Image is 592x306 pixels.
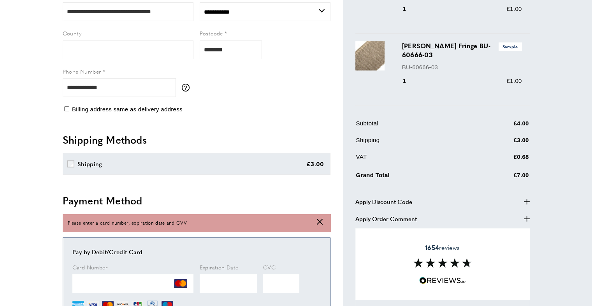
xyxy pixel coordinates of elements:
[506,77,522,84] span: £1.00
[402,41,522,59] h3: [PERSON_NAME] Fringe BU-60666-03
[356,119,474,134] td: Subtotal
[63,67,101,75] span: Phone Number
[68,219,187,227] span: Please enter a card number, expiration date and CVV
[425,244,460,251] span: reviews
[63,29,81,37] span: County
[356,152,474,167] td: VAT
[72,106,183,113] span: Billing address same as delivery address
[475,119,529,134] td: £4.00
[413,258,472,267] img: Reviews section
[64,106,69,111] input: Billing address same as delivery address
[200,274,257,293] iframe: Secure Credit Card Frame - Expiration Date
[355,41,385,70] img: Sophie Bullion Fringe BU-60666-03
[72,247,321,257] div: Pay by Debit/Credit Card
[174,277,187,290] img: MC.png
[306,159,324,169] div: £3.00
[200,29,223,37] span: Postcode
[263,263,276,271] span: CVC
[506,5,522,12] span: £1.00
[475,135,529,151] td: £3.00
[475,169,529,186] td: £7.00
[182,84,193,91] button: More information
[356,135,474,151] td: Shipping
[402,63,522,72] p: BU-60666-03
[402,4,417,14] div: 1
[63,133,330,147] h2: Shipping Methods
[72,263,107,271] span: Card Number
[200,263,239,271] span: Expiration Date
[355,214,417,223] span: Apply Order Comment
[419,277,466,284] img: Reviews.io 5 stars
[355,197,412,206] span: Apply Discount Code
[425,243,439,252] strong: 1654
[402,76,417,86] div: 1
[475,152,529,167] td: £0.68
[263,274,299,293] iframe: Secure Credit Card Frame - CVV
[72,274,193,293] iframe: Secure Credit Card Frame - Credit Card Number
[499,42,522,51] span: Sample
[63,193,330,208] h2: Payment Method
[77,159,102,169] div: Shipping
[356,169,474,186] td: Grand Total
